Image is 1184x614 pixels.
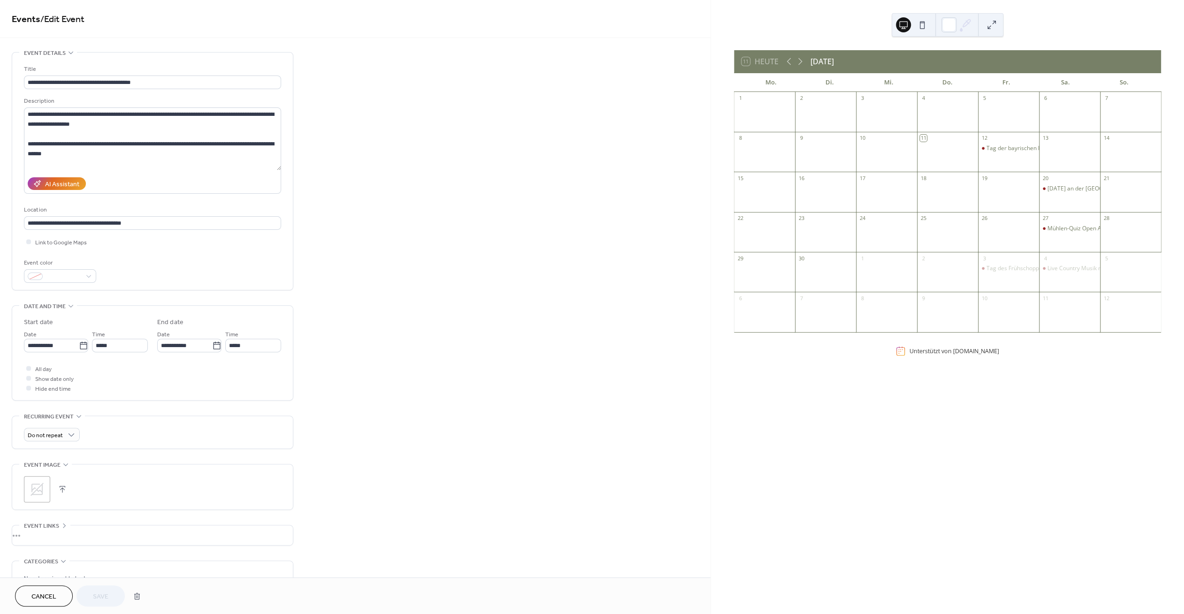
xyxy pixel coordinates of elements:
[859,255,866,262] div: 1
[737,215,744,222] div: 22
[800,73,859,92] div: Di.
[15,585,73,606] button: Cancel
[24,64,279,74] div: Title
[920,95,927,102] div: 4
[1042,95,1049,102] div: 6
[12,10,40,29] a: Events
[981,295,988,302] div: 10
[1095,73,1153,92] div: So.
[798,255,805,262] div: 30
[157,330,170,340] span: Date
[24,205,279,215] div: Location
[1042,174,1049,182] div: 20
[35,384,71,394] span: Hide end time
[24,476,50,502] div: ;
[24,557,58,567] span: Categories
[986,144,1149,152] div: Tag der bayrischen Küche und Live Musik mit [PERSON_NAME]
[737,135,744,142] div: 8
[978,265,1039,273] div: Tag des Frühschoppens mit Live Musik an der Baccumer Mühle
[741,73,800,92] div: Mo.
[157,318,183,327] div: End date
[40,10,84,29] span: / Edit Event
[859,95,866,102] div: 3
[859,73,918,92] div: Mi.
[1042,295,1049,302] div: 11
[920,295,927,302] div: 9
[1047,185,1142,193] div: [DATE] an der [GEOGRAPHIC_DATA]
[798,295,805,302] div: 7
[31,592,56,602] span: Cancel
[24,574,87,584] span: No categories added yet.
[1039,225,1100,233] div: Mühlen-Quiz Open Air im Biergarten der Baccumer Mühle
[920,215,927,222] div: 25
[798,174,805,182] div: 16
[986,265,1163,273] div: Tag des Frühschoppens mit Live Musik an der [GEOGRAPHIC_DATA]
[798,95,805,102] div: 2
[1103,295,1110,302] div: 12
[24,96,279,106] div: Description
[981,95,988,102] div: 5
[24,412,74,422] span: Recurring event
[45,180,79,190] div: AI Assistant
[24,330,37,340] span: Date
[1047,265,1152,273] div: Live Country Musik mit [PERSON_NAME]
[737,295,744,302] div: 6
[953,347,999,355] a: [DOMAIN_NAME]
[981,215,988,222] div: 26
[859,135,866,142] div: 10
[1103,174,1110,182] div: 21
[24,48,66,58] span: Event details
[35,364,52,374] span: All day
[1103,95,1110,102] div: 7
[24,521,59,531] span: Event links
[977,73,1036,92] div: Fr.
[981,255,988,262] div: 3
[978,144,1039,152] div: Tag der bayrischen Küche und Live Musik mit Volker Stach
[28,430,63,441] span: Do not repeat
[798,215,805,222] div: 23
[920,174,927,182] div: 18
[24,302,66,311] span: Date and time
[737,174,744,182] div: 15
[810,56,834,67] div: [DATE]
[798,135,805,142] div: 9
[92,330,105,340] span: Time
[1039,265,1100,273] div: Live Country Musik mit Hermann Lammers Meyer
[28,177,86,190] button: AI Assistant
[1042,135,1049,142] div: 13
[909,347,999,355] div: Unterstützt von
[1039,185,1100,193] div: Weltkindertag an der Baccumer Mühle
[35,374,74,384] span: Show date only
[1103,255,1110,262] div: 5
[1103,135,1110,142] div: 14
[981,135,988,142] div: 12
[24,318,53,327] div: Start date
[737,255,744,262] div: 29
[24,460,61,470] span: Event image
[920,255,927,262] div: 2
[1042,215,1049,222] div: 27
[225,330,238,340] span: Time
[918,73,977,92] div: Do.
[981,174,988,182] div: 19
[859,295,866,302] div: 8
[737,95,744,102] div: 1
[1042,255,1049,262] div: 4
[920,135,927,142] div: 11
[859,215,866,222] div: 24
[24,258,94,268] div: Event color
[1103,215,1110,222] div: 28
[12,525,293,545] div: •••
[1036,73,1094,92] div: Sa.
[35,238,87,248] span: Link to Google Maps
[859,174,866,182] div: 17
